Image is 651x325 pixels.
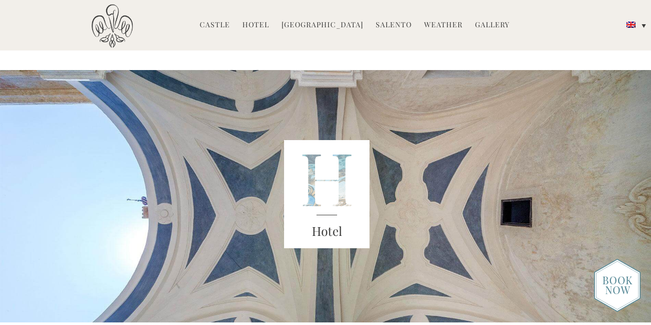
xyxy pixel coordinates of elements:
a: Weather [424,20,463,31]
img: Castello di Ugento [92,4,133,48]
img: English [626,22,636,28]
h3: Hotel [284,222,370,241]
img: castello_header_block.png [284,140,370,248]
a: Gallery [475,20,509,31]
a: Salento [376,20,412,31]
a: Hotel [242,20,269,31]
a: Castle [200,20,230,31]
img: new-booknow.png [594,259,641,312]
a: [GEOGRAPHIC_DATA] [281,20,363,31]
